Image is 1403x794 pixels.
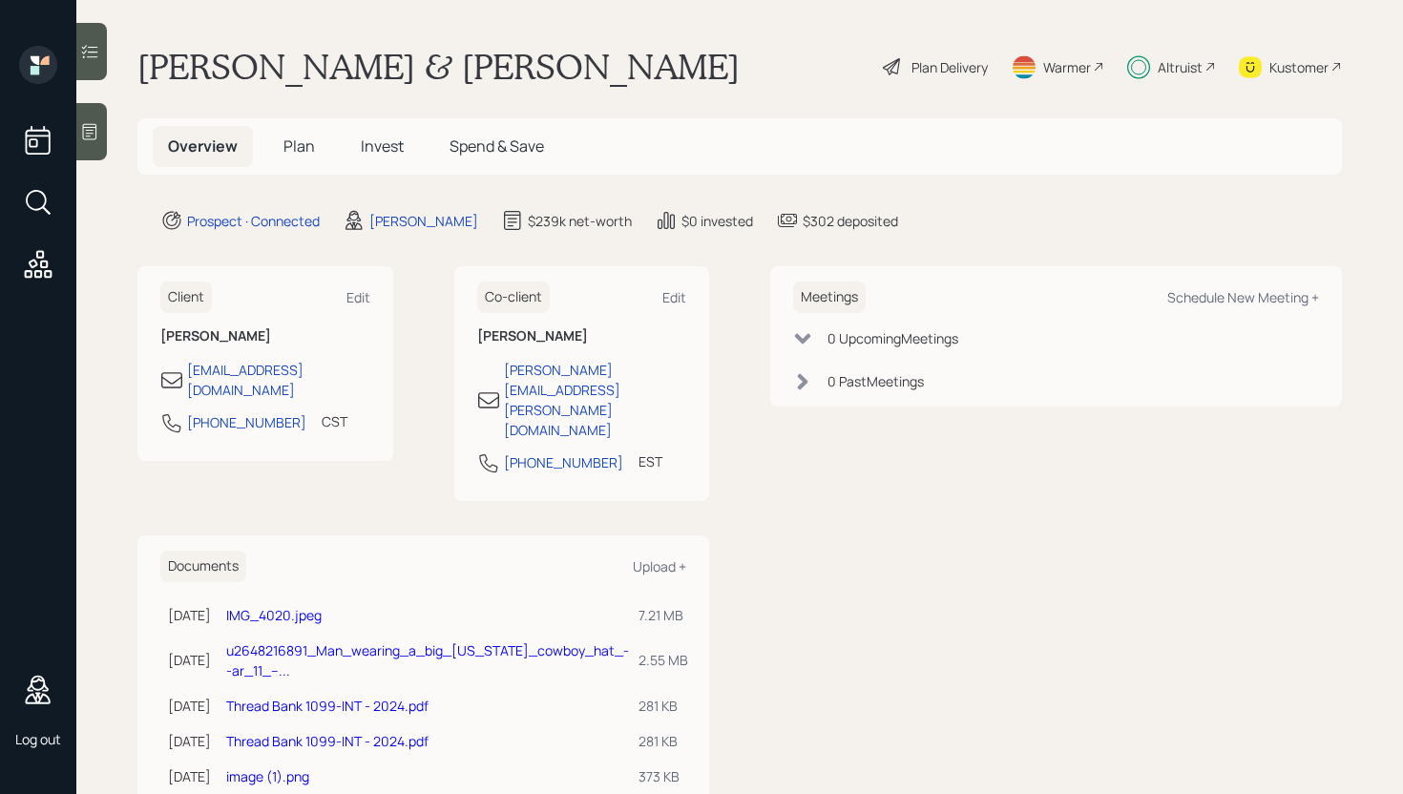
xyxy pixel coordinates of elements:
h1: [PERSON_NAME] & [PERSON_NAME] [137,46,740,88]
div: $0 invested [681,211,753,231]
div: 0 Upcoming Meeting s [827,328,958,348]
div: $239k net-worth [528,211,632,231]
h6: [PERSON_NAME] [477,328,687,345]
h6: Co-client [477,282,550,313]
a: Thread Bank 1099-INT - 2024.pdf [226,732,429,750]
div: Edit [662,288,686,306]
div: Warmer [1043,57,1091,77]
div: Log out [15,730,61,748]
div: $302 deposited [803,211,898,231]
div: Schedule New Meeting + [1167,288,1319,306]
div: [DATE] [168,650,211,670]
a: IMG_4020.jpeg [226,606,322,624]
div: 373 KB [639,766,688,786]
div: 2.55 MB [639,650,688,670]
div: EST [639,451,662,471]
a: u2648216891_Man_wearing_a_big_[US_STATE]_cowboy_hat_--ar_11_--... [226,641,629,679]
div: Kustomer [1269,57,1329,77]
div: [EMAIL_ADDRESS][DOMAIN_NAME] [187,360,370,400]
div: Altruist [1158,57,1203,77]
div: CST [322,411,347,431]
div: 281 KB [639,731,688,751]
span: Invest [361,136,404,157]
div: [PHONE_NUMBER] [187,412,306,432]
div: [DATE] [168,696,211,716]
span: Overview [168,136,238,157]
div: Upload + [633,557,686,575]
div: [DATE] [168,605,211,625]
h6: Meetings [793,282,866,313]
div: Edit [346,288,370,306]
span: Plan [283,136,315,157]
h6: Client [160,282,212,313]
div: [PERSON_NAME] [369,211,478,231]
div: 281 KB [639,696,688,716]
a: Thread Bank 1099-INT - 2024.pdf [226,697,429,715]
div: 0 Past Meeting s [827,371,924,391]
a: image (1).png [226,767,309,785]
h6: [PERSON_NAME] [160,328,370,345]
div: [PHONE_NUMBER] [504,452,623,472]
div: [DATE] [168,766,211,786]
span: Spend & Save [450,136,544,157]
div: 7.21 MB [639,605,688,625]
div: [PERSON_NAME][EMAIL_ADDRESS][PERSON_NAME][DOMAIN_NAME] [504,360,687,440]
div: [DATE] [168,731,211,751]
h6: Documents [160,551,246,582]
div: Plan Delivery [911,57,988,77]
div: Prospect · Connected [187,211,320,231]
